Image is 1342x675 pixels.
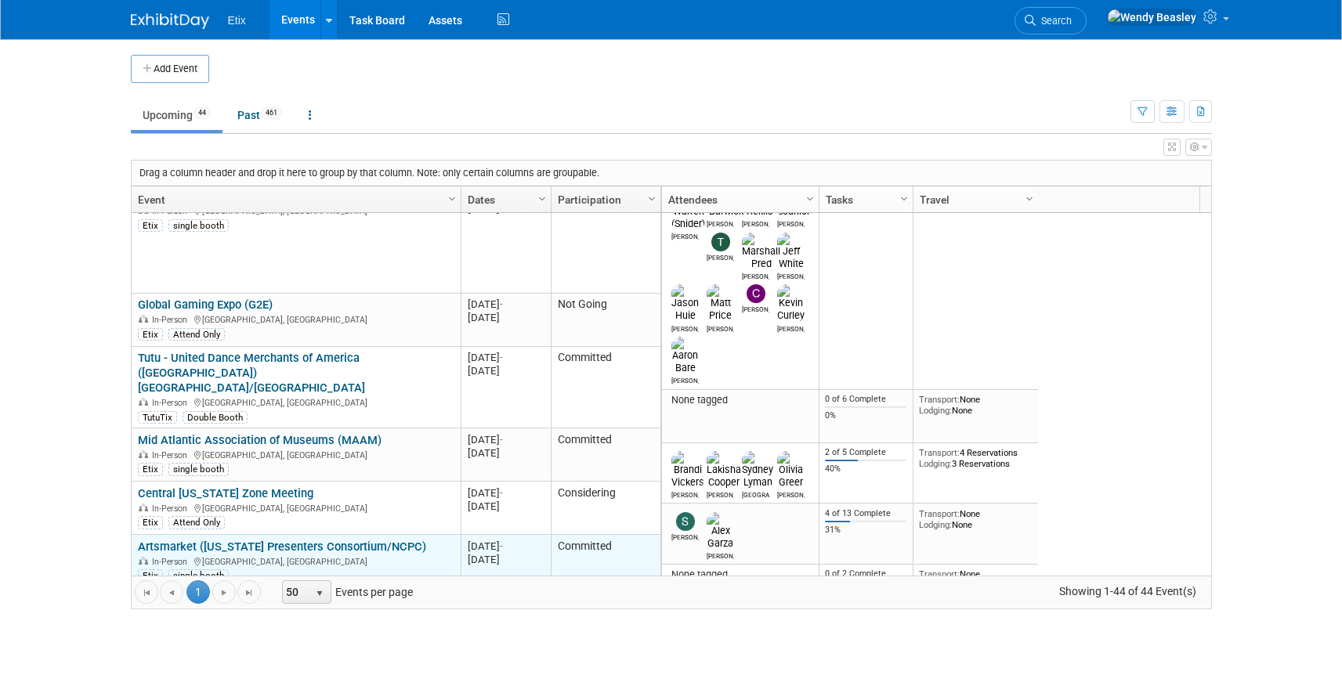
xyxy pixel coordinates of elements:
td: Considering [551,482,660,535]
span: - [500,434,503,446]
a: Go to the previous page [160,580,183,604]
div: [DATE] [468,553,544,566]
span: In-Person [152,450,192,460]
a: Participation [558,186,650,213]
a: Mid Atlantic Association of Museums (MAAM) [138,433,382,447]
td: Committed [551,347,660,429]
img: In-Person Event [139,504,148,511]
div: Aaron Bare [671,374,699,384]
a: Upcoming44 [131,100,222,130]
span: Go to the first page [140,587,153,599]
img: Matt Price [707,284,734,322]
div: 0 of 2 Complete [825,569,906,579]
a: Column Settings [801,186,819,210]
span: Column Settings [446,193,458,205]
span: Column Settings [646,193,658,205]
span: Events per page [262,580,429,604]
div: None None [919,569,1032,591]
span: Lodging: [919,458,952,469]
span: Go to the previous page [165,587,178,599]
td: Committed [551,185,660,294]
div: [GEOGRAPHIC_DATA], [GEOGRAPHIC_DATA] [138,501,454,514]
div: [GEOGRAPHIC_DATA], [GEOGRAPHIC_DATA] [138,554,454,568]
div: [GEOGRAPHIC_DATA], [GEOGRAPHIC_DATA] [138,312,454,326]
span: - [500,298,503,310]
div: Maddie Warren (Snider) [671,230,699,240]
span: select [313,587,326,600]
td: Committed [551,428,660,482]
div: Travis Janovich [707,251,734,262]
img: Jason Huie [671,284,699,322]
div: None tagged [667,394,812,406]
span: Column Settings [804,193,816,205]
a: Attendees [668,186,808,213]
span: Transport: [919,569,960,579]
div: Kevin Curley [777,323,805,333]
button: Add Event [131,55,209,83]
span: 461 [261,107,282,119]
span: Transport: [919,394,960,405]
a: Column Settings [1021,186,1038,210]
img: Chris Battaglino [747,284,765,303]
img: Jeff White [777,233,805,270]
span: In-Person [152,504,192,514]
div: single booth [168,219,229,232]
span: In-Person [152,557,192,567]
img: Travis Janovich [711,233,730,251]
a: Dates [468,186,541,213]
div: [DATE] [468,500,544,513]
span: Column Settings [536,193,548,205]
div: 0 of 6 Complete [825,394,906,405]
div: Etix [138,569,163,582]
span: Etix [228,14,246,27]
a: Column Settings [443,186,461,210]
a: Column Settings [534,186,551,210]
div: Etix [138,463,163,475]
div: [DATE] [468,364,544,377]
a: Column Settings [643,186,660,210]
a: Go to the next page [212,580,236,604]
div: 4 Reservations 3 Reservations [919,447,1032,470]
div: Olivia Greer [777,489,805,499]
img: Alex Garza [707,512,734,550]
span: Transport: [919,508,960,519]
a: Search [1015,7,1087,34]
div: [DATE] [468,540,544,553]
a: Travel [920,186,1028,213]
a: Column Settings [895,186,913,210]
div: 0% [825,410,906,421]
img: Brandi Vickers [671,451,704,489]
img: In-Person Event [139,450,148,458]
div: Etix [138,328,163,341]
div: single booth [168,463,229,475]
a: Tasks [826,186,903,213]
div: Lakisha Cooper [707,489,734,499]
div: Attend Only [168,328,225,341]
span: 1 [186,580,210,604]
img: In-Person Event [139,398,148,406]
span: Lodging: [919,405,952,416]
div: Etix [138,516,163,529]
img: In-Person Event [139,557,148,565]
div: 4 of 13 Complete [825,508,906,519]
div: [GEOGRAPHIC_DATA], [GEOGRAPHIC_DATA] [138,395,454,409]
span: Go to the last page [243,587,255,599]
span: Go to the next page [218,587,230,599]
span: 50 [283,581,309,603]
div: Jeff White [777,270,805,280]
img: Aaron Bare [671,337,699,374]
span: - [500,352,503,363]
img: Marshall Pred [742,233,780,270]
div: 40% [825,464,906,475]
a: Past461 [226,100,294,130]
a: Global Gaming Expo (G2E) [138,298,273,312]
span: 44 [194,107,211,119]
a: Go to the first page [135,580,158,604]
div: Michael Reklis [742,218,769,228]
div: Attend Only [168,516,225,529]
a: Central [US_STATE] Zone Meeting [138,486,313,500]
div: [DATE] [468,433,544,446]
div: [DATE] [468,486,544,500]
div: Matt Price [707,323,734,333]
a: Event [138,186,450,213]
